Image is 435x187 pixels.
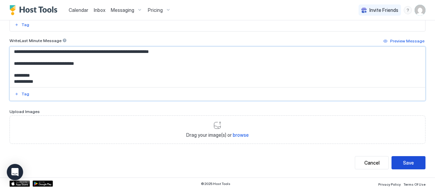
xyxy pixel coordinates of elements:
[233,132,249,138] span: browse
[10,5,60,15] a: Host Tools Logo
[10,47,420,87] textarea: Input Field
[355,156,389,169] button: Cancel
[186,132,249,138] span: Drag your image(s) or
[404,6,412,14] div: menu
[21,22,29,28] div: Tag
[391,156,425,169] button: Save
[390,38,424,44] div: Preview Message
[69,7,88,13] span: Calendar
[10,181,30,187] a: App Store
[364,159,380,166] div: Cancel
[403,159,414,166] div: Save
[378,182,401,186] span: Privacy Policy
[21,91,29,97] div: Tag
[111,7,134,13] span: Messaging
[10,38,62,43] span: Write Last Minute Message
[382,37,425,45] button: Preview Message
[403,182,425,186] span: Terms Of Use
[33,181,53,187] a: Google Play Store
[7,164,23,180] div: Open Intercom Messenger
[14,21,30,29] button: Tag
[14,90,30,98] button: Tag
[369,7,398,13] span: Invite Friends
[415,5,425,16] div: User profile
[69,6,88,14] a: Calendar
[94,6,105,14] a: Inbox
[201,182,230,186] span: © 2025 Host Tools
[148,7,163,13] span: Pricing
[10,109,40,114] span: Upload Images
[94,7,105,13] span: Inbox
